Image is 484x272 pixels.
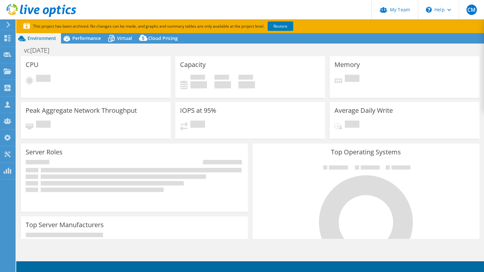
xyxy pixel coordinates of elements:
span: Pending [345,121,359,129]
h3: Peak Aggregate Network Throughput [26,107,137,114]
span: Virtual [117,35,132,41]
h3: CPU [26,61,39,68]
span: Total [238,75,253,81]
h4: 0 GiB [190,81,207,88]
svg: \n [426,7,432,13]
h4: 0 GiB [238,81,255,88]
h3: Top Server Manufacturers [26,221,104,228]
span: Pending [36,75,51,84]
span: Cloud Pricing [148,35,178,41]
h3: Server Roles [26,149,63,156]
h3: Average Daily Write [334,107,393,114]
span: Pending [345,75,359,84]
h3: IOPS at 95% [180,107,216,114]
h1: vc[DATE] [21,47,59,54]
span: Performance [72,35,101,41]
span: Free [214,75,229,81]
span: Used [190,75,205,81]
a: Restore [268,21,293,31]
span: CM [466,5,477,15]
h3: Memory [334,61,360,68]
p: This project has been archived. No changes can be made, and graphs and summary tables are only av... [23,23,341,30]
span: Pending [190,121,205,129]
span: Pending [36,121,51,129]
h3: Top Operating Systems [257,149,475,156]
span: Environment [28,35,56,41]
h3: Capacity [180,61,206,68]
h4: 0 GiB [214,81,231,88]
